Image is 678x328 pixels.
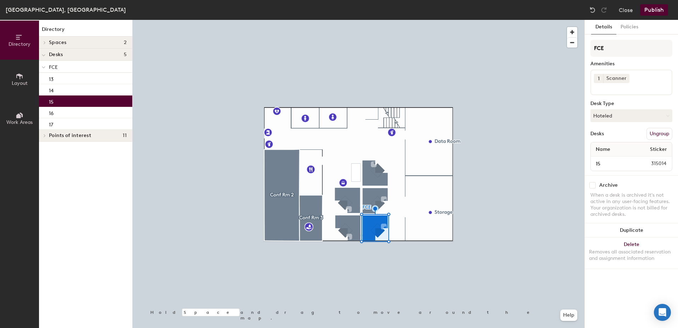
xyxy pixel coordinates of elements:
[49,133,91,138] span: Points of interest
[603,74,629,83] div: Scanner
[594,74,603,83] button: 1
[589,249,674,262] div: Removes all associated reservation and assignment information
[49,64,58,70] span: FCE
[590,192,672,218] div: When a desk is archived it's not active in any user-facing features. Your organization is not bil...
[599,182,618,188] div: Archive
[49,108,54,116] p: 16
[39,26,132,37] h1: Directory
[616,20,643,34] button: Policies
[585,237,678,269] button: DeleteRemoves all associated reservation and assignment information
[646,143,671,156] span: Sticker
[634,160,671,168] span: 315014
[49,97,54,105] p: 15
[49,86,54,94] p: 14
[590,101,672,106] div: Desk Type
[585,223,678,237] button: Duplicate
[49,52,63,58] span: Desks
[592,143,614,156] span: Name
[560,310,577,321] button: Help
[598,75,600,82] span: 1
[646,128,672,140] button: Ungroup
[123,133,127,138] span: 11
[654,304,671,321] div: Open Intercom Messenger
[619,4,633,16] button: Close
[49,74,54,82] p: 13
[6,5,126,14] div: [GEOGRAPHIC_DATA], [GEOGRAPHIC_DATA]
[600,6,607,13] img: Redo
[592,159,634,169] input: Unnamed desk
[591,20,616,34] button: Details
[49,120,53,128] p: 17
[124,52,127,58] span: 5
[590,131,604,137] div: Desks
[590,61,672,67] div: Amenities
[49,40,67,45] span: Spaces
[589,6,596,13] img: Undo
[9,41,30,47] span: Directory
[124,40,127,45] span: 2
[640,4,668,16] button: Publish
[12,80,28,86] span: Layout
[590,109,672,122] button: Hoteled
[6,119,33,125] span: Work Areas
